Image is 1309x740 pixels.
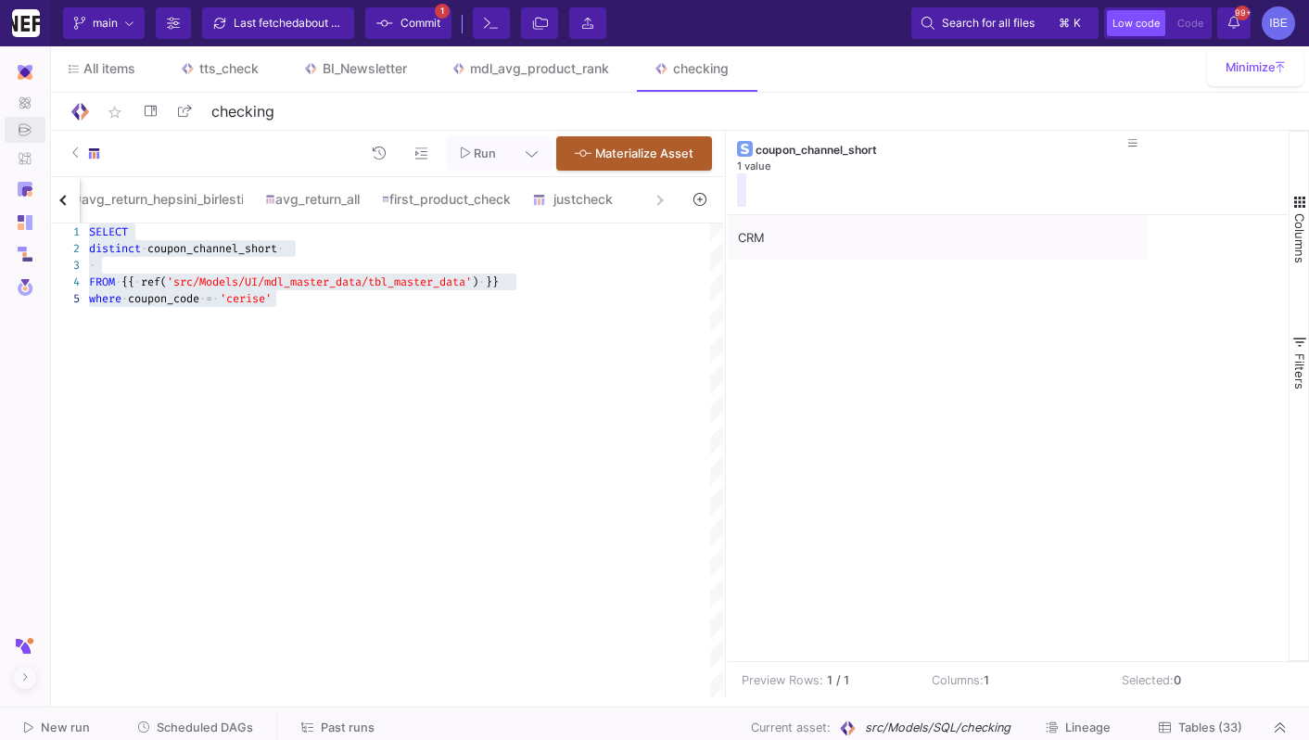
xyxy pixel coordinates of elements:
span: coupon_channel_short [147,241,277,256]
div: 2 [46,240,80,257]
button: Code [1172,10,1209,36]
img: Navigation icon [18,247,32,262]
div: 5 [46,290,80,307]
span: ref( [141,274,167,289]
img: y42-short-logo.svg [16,625,34,667]
span: distinct [89,241,141,256]
img: SQL-Model type child icon [265,194,275,204]
div: Last fetched [234,9,345,37]
img: Tab icon [654,61,669,77]
img: SQL-Model type child icon [382,196,389,203]
button: Materialize Asset [556,136,712,171]
span: ⌘ [1059,12,1070,34]
span: Filters [1292,353,1307,389]
button: main [63,7,145,39]
span: Lineage [1065,721,1111,734]
span: 'src/Models/UI/mdl_master_data/tbl_master_data' [167,274,472,289]
img: Navigation icon [18,182,32,197]
button: Search for all files⌘k [911,7,1099,39]
img: Tab icon [451,61,467,77]
div: mdl_avg_product_rank [470,61,609,76]
span: · [89,257,95,274]
div: Navigation icon [5,87,45,172]
div: spendcheck [643,192,732,207]
span: ) [472,274,478,289]
mat-icon: star_border [104,101,126,123]
img: SQL Model [838,719,858,738]
img: Logo [69,100,92,123]
span: Columns [1292,213,1307,263]
span: about 2 hours ago [299,16,391,30]
span: Tables (33) [1178,721,1242,734]
b: 0 [1174,673,1181,687]
div: Preview Rows: [742,671,823,689]
div: first_product_check [382,192,510,207]
span: · [121,290,128,307]
span: Code [1177,17,1203,30]
span: Scheduled DAGs [157,721,253,734]
a: Navigation icon [5,145,45,171]
span: {{ [121,274,134,289]
img: Tab icon [180,61,196,77]
div: tts_check [199,61,259,76]
td: Selected: [1108,662,1298,698]
textarea: Editor content;Press Alt+F1 for Accessibility Options. [276,290,277,307]
span: where [89,291,121,306]
span: Current asset: [751,719,831,736]
button: Commit [365,7,451,39]
img: Navigation icon [18,215,32,230]
img: Navigation icon [18,279,33,296]
span: New run [41,721,90,734]
div: 1 [46,223,80,240]
span: · [115,274,121,290]
span: Past runs [321,721,375,734]
span: coupon_code [128,291,199,306]
span: · [141,240,147,257]
span: Search for all files [942,9,1035,37]
button: SQL-Model type child icon [57,136,123,171]
span: 99+ [1235,6,1250,20]
img: SQL-Model type child icon [643,193,656,206]
div: avg_return_hepsini_birlestir [74,192,243,207]
a: Navigation icon [5,208,45,237]
span: = [206,291,212,306]
span: Run [474,147,496,160]
button: 99+ [1217,7,1251,39]
span: FROM [89,274,115,289]
div: 3 [46,257,80,274]
span: SELECT [89,224,128,239]
img: SQL-Model type child icon [87,147,101,160]
img: Navigation icon [18,96,32,110]
a: Navigation icon [5,273,45,302]
span: · [212,290,219,307]
div: BI_Newsletter [323,61,407,76]
img: SQL-Model type child icon [532,193,546,207]
span: · [478,274,485,290]
span: · [134,274,141,290]
button: Low code [1107,10,1165,36]
button: Last fetchedabout 2 hours ago [202,7,354,39]
div: 1 value [737,159,1138,173]
div: checking [673,61,729,76]
span: }} [486,274,499,289]
img: Tab icon [303,61,319,77]
div: coupon_channel_short [756,143,1128,157]
span: · [199,290,206,307]
span: src/Models/SQL/checking [865,719,1010,736]
span: · [277,240,284,257]
button: IBE [1256,6,1295,40]
span: Low code [1112,17,1160,30]
span: 'cerise' [220,291,272,306]
td: Columns: [918,662,1108,698]
span: k [1074,12,1081,34]
button: ⌘k [1053,12,1088,34]
span: Commit [400,9,440,37]
div: justcheck [532,192,621,207]
img: Navigation icon [18,65,32,80]
span: Materialize Asset [595,147,693,160]
div: avg_return_all [265,192,360,207]
div: IBE [1262,6,1295,40]
img: Navigation icon [18,122,32,137]
span: All items [83,61,135,76]
img: Navigation icon [18,151,32,166]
